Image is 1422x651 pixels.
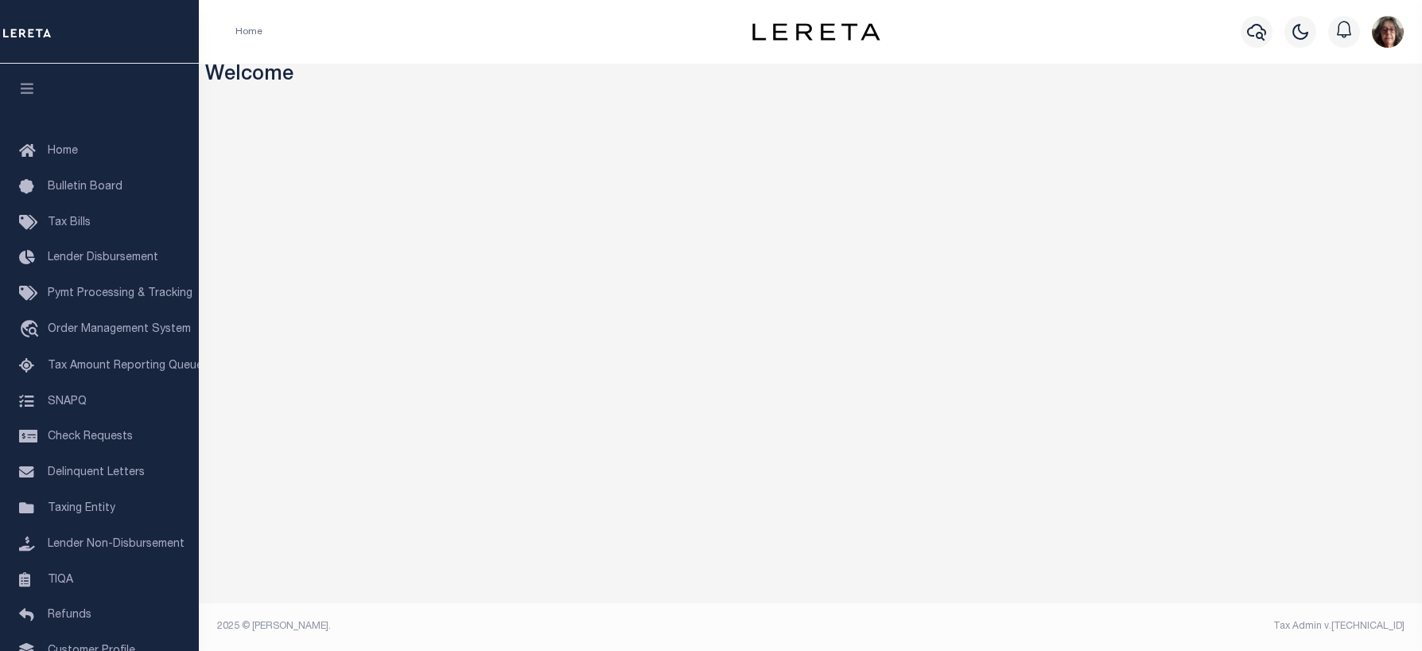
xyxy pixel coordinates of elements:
span: Delinquent Letters [48,467,145,478]
span: Bulletin Board [48,181,122,193]
i: travel_explore [19,320,45,341]
span: Order Management System [48,324,191,335]
span: SNAPQ [48,396,87,407]
span: Tax Bills [48,217,91,228]
div: Tax Admin v.[TECHNICAL_ID] [822,619,1405,633]
img: logo-dark.svg [752,23,880,41]
span: Refunds [48,610,91,621]
span: Pymt Processing & Tracking [48,288,192,299]
span: Lender Disbursement [48,252,158,263]
div: 2025 © [PERSON_NAME]. [205,619,811,633]
span: Check Requests [48,431,133,442]
li: Home [235,25,262,39]
span: Taxing Entity [48,503,115,514]
span: Tax Amount Reporting Queue [48,361,203,372]
h3: Welcome [205,64,1416,88]
span: TIQA [48,574,73,585]
span: Lender Non-Disbursement [48,539,185,550]
span: Home [48,146,78,157]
